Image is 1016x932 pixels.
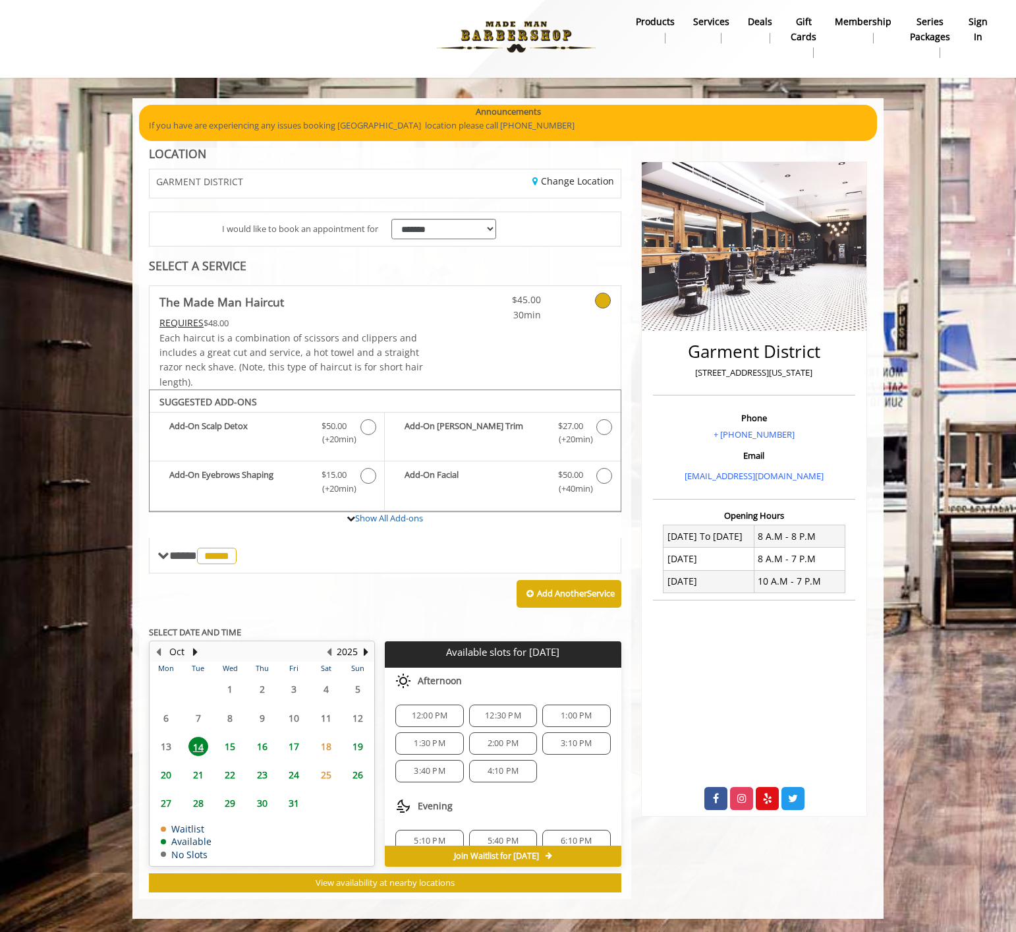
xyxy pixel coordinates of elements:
th: Thu [246,662,277,675]
span: 27 [156,794,176,813]
td: Select day31 [278,789,310,817]
img: afternoon slots [395,673,411,689]
td: Select day18 [310,732,341,761]
button: Next Year [360,645,371,659]
div: 1:30 PM [395,732,463,755]
h3: Phone [656,413,852,422]
b: Services [693,15,729,29]
span: 1:30 PM [414,738,445,749]
th: Tue [182,662,213,675]
span: 29 [220,794,240,813]
span: 14 [188,737,208,756]
button: Next Month [190,645,200,659]
td: Select day14 [182,732,213,761]
a: [EMAIL_ADDRESS][DOMAIN_NAME] [685,470,824,482]
td: Select day28 [182,789,213,817]
span: 4:10 PM [488,766,519,776]
td: Select day20 [150,761,182,789]
b: LOCATION [149,146,206,161]
a: Show All Add-ons [355,512,423,524]
span: 12:30 PM [485,711,521,721]
span: 2:00 PM [488,738,519,749]
td: Select day19 [342,732,374,761]
a: Series packagesSeries packages [901,13,959,61]
a: Change Location [532,175,614,187]
td: Select day15 [214,732,246,761]
th: Sun [342,662,374,675]
span: 31 [284,794,304,813]
span: Each haircut is a combination of scissors and clippers and includes a great cut and service, a ho... [159,332,423,388]
th: Wed [214,662,246,675]
label: Add-On Eyebrows Shaping [156,468,378,499]
b: Add-On Eyebrows Shaping [169,468,308,496]
td: Select day26 [342,761,374,789]
span: $15.00 [322,468,347,482]
b: Deals [748,15,772,29]
span: I would like to book an appointment for [222,222,378,236]
td: 10 A.M - 7 P.M [754,570,845,593]
div: 1:00 PM [542,705,610,727]
span: 28 [188,794,208,813]
b: Add-On Scalp Detox [169,419,308,447]
td: Select day22 [214,761,246,789]
span: 25 [316,765,336,784]
a: + [PHONE_NUMBER] [714,428,795,440]
span: Afternoon [418,676,462,686]
td: Select day24 [278,761,310,789]
span: $50.00 [322,419,347,433]
a: MembershipMembership [826,13,901,47]
span: 26 [348,765,368,784]
a: DealsDeals [739,13,781,47]
b: gift cards [791,15,816,44]
div: 6:10 PM [542,830,610,852]
td: Select day23 [246,761,277,789]
td: No Slots [161,850,212,859]
td: Select day29 [214,789,246,817]
td: Waitlist [161,824,212,834]
td: Select day16 [246,732,277,761]
label: Add-On Facial [391,468,613,499]
a: Productsproducts [627,13,684,47]
div: 5:40 PM [469,830,537,852]
span: $50.00 [558,468,583,482]
span: (+20min ) [315,482,354,496]
span: 15 [220,737,240,756]
td: Select day30 [246,789,277,817]
b: Membership [835,15,891,29]
b: Add-On Facial [405,468,544,496]
span: 3:40 PM [414,766,445,776]
b: Announcements [476,105,541,119]
div: 12:00 PM [395,705,463,727]
span: 20 [156,765,176,784]
span: GARMENT DISTRICT [156,177,243,187]
h3: Opening Hours [653,511,855,520]
div: 4:10 PM [469,760,537,782]
span: $45.00 [463,293,541,307]
b: Series packages [910,15,950,44]
button: Oct [169,645,184,659]
span: 19 [348,737,368,756]
span: (+40min ) [551,482,590,496]
div: 12:30 PM [469,705,537,727]
button: Add AnotherService [517,580,621,608]
span: 12:00 PM [412,711,448,721]
div: 3:10 PM [542,732,610,755]
td: Select day25 [310,761,341,789]
span: 16 [252,737,272,756]
div: 3:40 PM [395,760,463,782]
span: 17 [284,737,304,756]
button: 2025 [337,645,358,659]
button: Previous Month [153,645,163,659]
button: View availability at nearby locations [149,873,621,892]
b: The Made Man Haircut [159,293,284,311]
td: Select day21 [182,761,213,789]
a: Gift cardsgift cards [781,13,826,61]
th: Mon [150,662,182,675]
p: [STREET_ADDRESS][US_STATE] [656,366,852,380]
span: 6:10 PM [561,836,592,846]
img: Made Man Barbershop logo [426,1,607,73]
button: Previous Year [324,645,334,659]
td: 8 A.M - 8 P.M [754,525,845,548]
p: Available slots for [DATE] [390,647,615,658]
span: Join Waitlist for [DATE] [454,851,539,861]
